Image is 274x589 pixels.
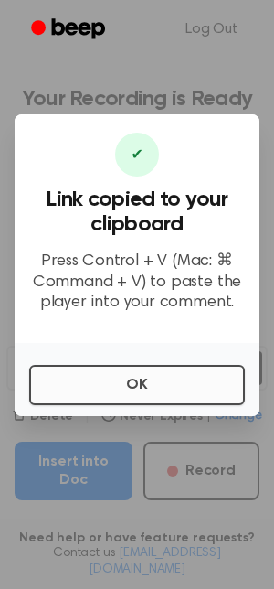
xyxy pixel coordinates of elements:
button: OK [29,365,245,405]
h3: Link copied to your clipboard [29,187,245,237]
a: Beep [18,12,121,48]
p: Press Control + V (Mac: ⌘ Command + V) to paste the player into your comment. [29,252,245,314]
div: ✔ [115,133,159,177]
a: Log Out [167,7,256,51]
